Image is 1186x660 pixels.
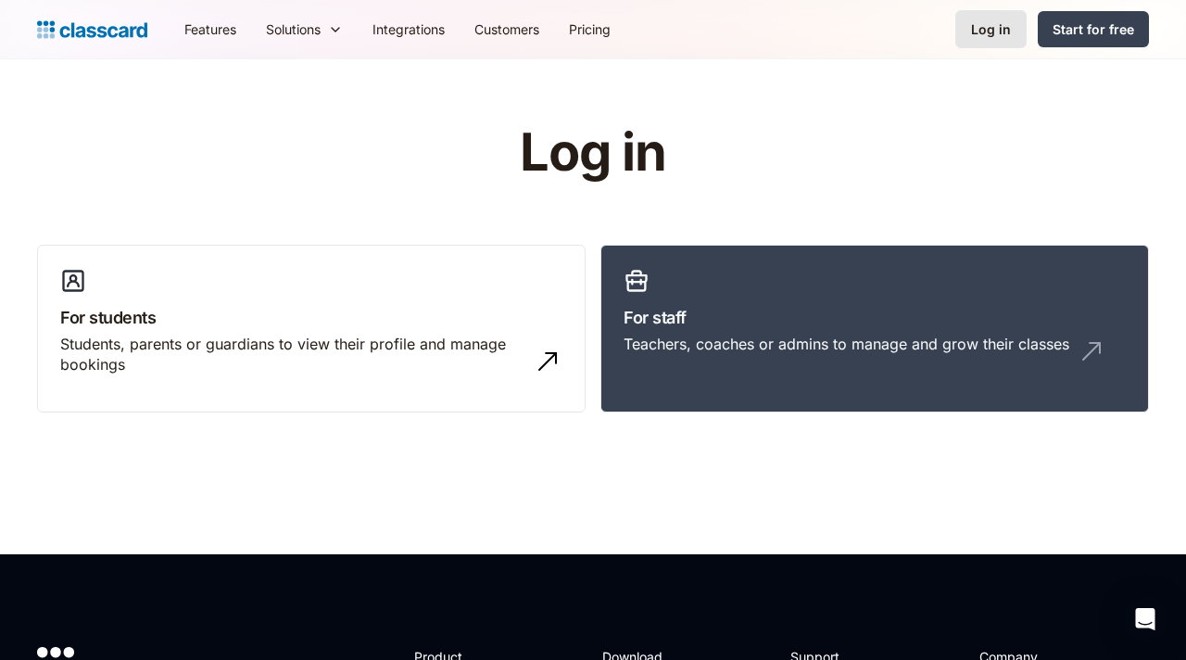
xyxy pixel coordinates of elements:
[358,8,460,50] a: Integrations
[624,305,1126,330] h3: For staff
[266,19,321,39] div: Solutions
[460,8,554,50] a: Customers
[600,245,1149,413] a: For staffTeachers, coaches or admins to manage and grow their classes
[971,19,1011,39] div: Log in
[624,334,1069,354] div: Teachers, coaches or admins to manage and grow their classes
[554,8,625,50] a: Pricing
[955,10,1027,48] a: Log in
[1053,19,1134,39] div: Start for free
[60,334,525,375] div: Students, parents or guardians to view their profile and manage bookings
[60,305,562,330] h3: For students
[1038,11,1149,47] a: Start for free
[170,8,251,50] a: Features
[251,8,358,50] div: Solutions
[1123,597,1167,641] div: Open Intercom Messenger
[37,245,586,413] a: For studentsStudents, parents or guardians to view their profile and manage bookings
[299,124,888,182] h1: Log in
[37,17,147,43] a: Logo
